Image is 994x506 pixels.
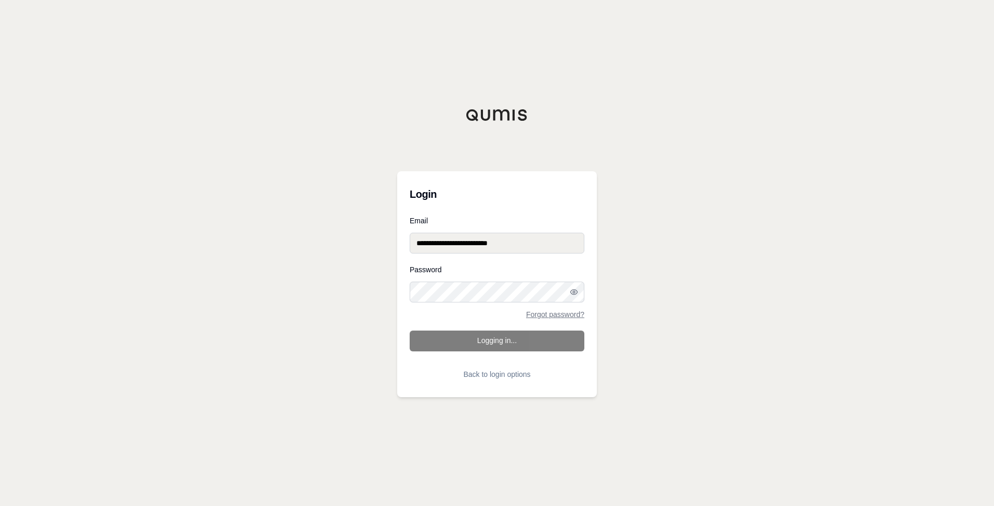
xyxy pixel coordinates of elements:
[466,109,528,121] img: Qumis
[526,311,584,318] a: Forgot password?
[410,364,584,385] button: Back to login options
[410,266,584,273] label: Password
[410,184,584,205] h3: Login
[410,217,584,224] label: Email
